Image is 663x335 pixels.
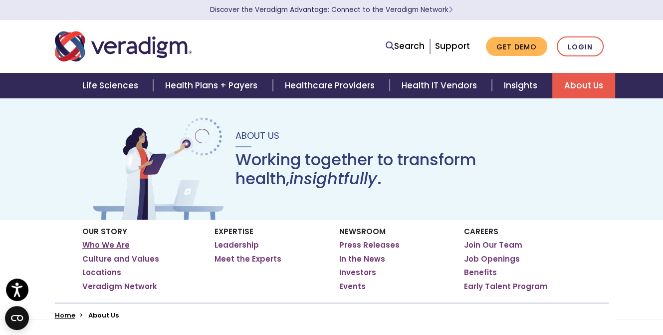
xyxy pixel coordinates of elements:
a: Login [557,36,604,57]
a: Meet the Experts [215,254,281,264]
a: Home [55,311,75,320]
em: insightfully [289,167,377,190]
a: In the News [339,254,385,264]
span: About Us [235,129,279,142]
a: Discover the Veradigm Advantage: Connect to the Veradigm NetworkLearn More [210,5,453,14]
a: Benefits [464,268,497,278]
a: Veradigm Network [82,282,157,292]
a: Events [339,282,366,292]
a: Life Sciences [70,73,153,98]
h1: Working together to transform health, . [235,150,573,189]
a: Locations [82,268,121,278]
a: Early Talent Program [464,282,548,292]
a: Culture and Values [82,254,159,264]
a: About Us [552,73,615,98]
a: Leadership [215,240,259,250]
a: Healthcare Providers [273,73,390,98]
a: Health IT Vendors [390,73,492,98]
img: Veradigm logo [55,30,192,63]
a: Get Demo [486,37,547,56]
a: Investors [339,268,376,278]
button: Open CMP widget [5,306,29,330]
a: Who We Are [82,240,130,250]
a: Join Our Team [464,240,522,250]
a: Search [386,39,425,53]
a: Press Releases [339,240,400,250]
a: Job Openings [464,254,520,264]
a: Health Plans + Payers [153,73,272,98]
iframe: Drift Chat Widget [472,264,651,323]
a: Support [435,40,470,52]
span: Learn More [448,5,453,14]
a: Insights [492,73,552,98]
